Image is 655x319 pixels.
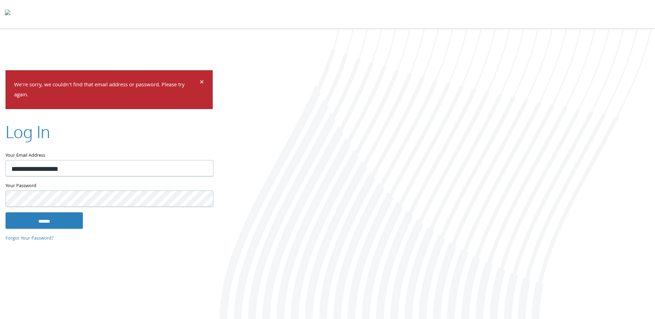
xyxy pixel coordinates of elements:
[5,7,10,21] img: todyl-logo-dark.svg
[6,235,54,242] a: Forgot Your Password?
[200,76,204,90] span: ×
[6,182,213,190] label: Your Password
[200,79,204,87] button: Dismiss alert
[6,120,50,143] h2: Log In
[14,80,199,100] p: We're sorry, we couldn't find that email address or password. Please try again.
